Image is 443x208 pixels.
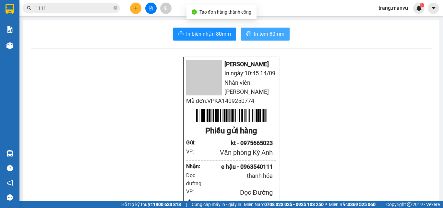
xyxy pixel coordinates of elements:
[198,188,273,198] div: Dọc Đường
[186,201,187,208] span: |
[6,150,13,157] img: warehouse-icon
[114,6,117,10] span: close-circle
[163,6,168,10] span: aim
[198,148,273,158] div: Văn phòng Kỳ Anh
[380,201,381,208] span: |
[192,9,197,15] span: check-circle
[114,5,117,11] span: close-circle
[186,162,198,170] div: Nhận :
[186,30,231,38] span: In biên nhận 80mm
[3,48,75,57] li: In ngày: 06:43 14/09
[186,69,276,78] li: In ngày: 10:45 14/09
[6,26,13,33] img: solution-icon
[420,3,424,7] sup: 1
[7,165,13,171] span: question-circle
[134,6,138,10] span: plus
[241,28,290,41] button: printerIn tem 80mm
[407,202,412,207] span: copyright
[186,199,191,204] span: phone
[244,201,324,208] span: Miền Nam
[149,6,153,10] span: file-add
[264,202,324,207] strong: 0708 023 035 - 0935 103 250
[246,31,251,37] span: printer
[421,3,423,7] span: 1
[6,42,13,49] img: warehouse-icon
[186,96,276,105] li: Mã đơn: VPKA1409250774
[173,28,236,41] button: printerIn biên nhận 80mm
[186,188,198,196] div: VP:
[192,201,242,208] span: Cung cấp máy in - giấy in:
[7,180,13,186] span: notification
[6,4,14,14] img: logo-vxr
[121,201,181,208] span: Hỗ trợ kỹ thuật:
[186,125,276,137] div: Phiếu gửi hàng
[186,139,198,147] div: Gửi :
[7,194,13,201] span: message
[209,171,272,180] div: thanh hóa
[36,5,112,12] input: Tìm tên, số ĐT hoặc mã đơn
[145,3,157,14] button: file-add
[325,203,327,206] span: ⚪️
[153,202,181,207] strong: 1900 633 818
[198,139,273,148] div: kt - 0975665023
[416,5,422,11] img: icon-new-feature
[329,201,376,208] span: Miền Bắc
[254,30,284,38] span: In tem 80mm
[186,148,198,156] div: VP:
[431,5,437,11] span: caret-down
[348,202,376,207] strong: 0369 525 060
[3,39,75,48] li: [PERSON_NAME]
[199,9,251,15] span: Tạo đơn hàng thành công
[178,31,184,37] span: printer
[428,3,439,14] button: caret-down
[186,60,276,69] li: [PERSON_NAME]
[186,78,276,97] li: Nhân viên: [PERSON_NAME]
[130,3,141,14] button: plus
[27,6,31,10] span: search
[186,171,209,188] div: Dọc đường:
[198,162,273,171] div: e hậu - 0963540111
[160,3,172,14] button: aim
[373,4,413,12] span: trang.manvu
